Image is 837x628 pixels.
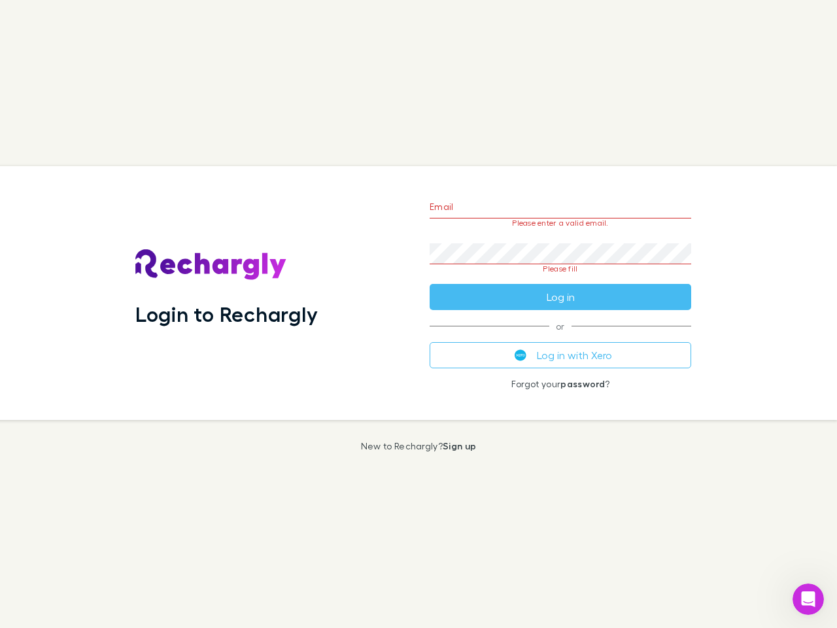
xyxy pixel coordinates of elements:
[135,302,318,326] h1: Login to Rechargly
[430,218,691,228] p: Please enter a valid email.
[430,264,691,273] p: Please fill
[135,249,287,281] img: Rechargly's Logo
[515,349,526,361] img: Xero's logo
[430,342,691,368] button: Log in with Xero
[430,284,691,310] button: Log in
[430,379,691,389] p: Forgot your ?
[793,584,824,615] iframe: Intercom live chat
[361,441,477,451] p: New to Rechargly?
[443,440,476,451] a: Sign up
[560,378,605,389] a: password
